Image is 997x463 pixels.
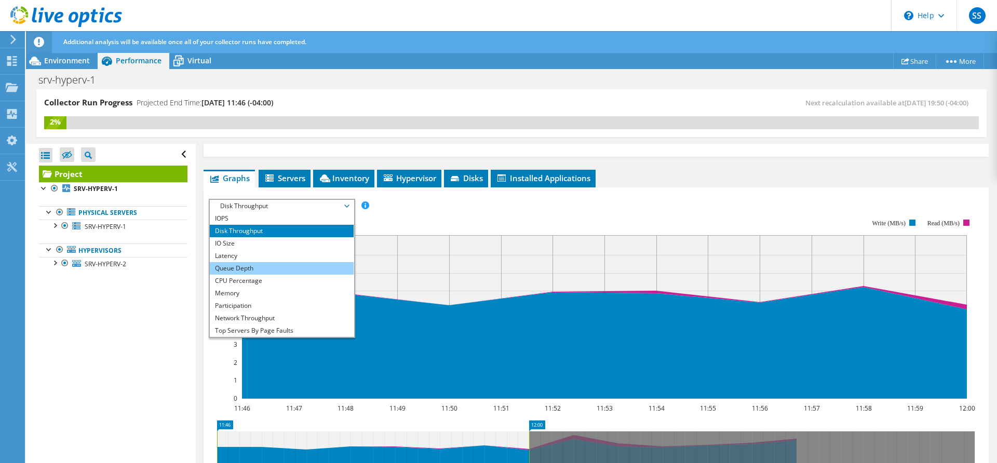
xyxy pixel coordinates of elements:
span: [DATE] 19:50 (-04:00) [905,98,968,107]
text: 11:46 [234,404,250,413]
span: Environment [44,56,90,65]
li: Disk Throughput [210,225,354,237]
h4: Projected End Time: [137,97,273,108]
a: SRV-HYPERV-2 [39,257,187,270]
span: Next recalculation available at [805,98,974,107]
span: Disks [449,173,483,183]
text: 1 [234,376,237,385]
text: 11:53 [597,404,613,413]
span: Graphs [209,173,250,183]
text: Write (MB/s) [872,220,906,227]
text: 11:57 [804,404,820,413]
text: 3 [234,340,237,349]
h1: srv-hyperv-1 [34,74,112,86]
span: SRV-HYPERV-2 [85,260,126,268]
a: SRV-HYPERV-1 [39,220,187,233]
b: SRV-HYPERV-1 [74,184,118,193]
svg: \n [904,11,913,20]
span: Virtual [187,56,211,65]
a: Hypervisors [39,243,187,257]
text: 2 [234,358,237,367]
span: Disk Throughput [215,200,348,212]
span: Performance [116,56,161,65]
span: SRV-HYPERV-1 [85,222,126,231]
text: 11:58 [856,404,872,413]
li: Memory [210,287,354,299]
text: 11:55 [700,404,716,413]
li: Participation [210,299,354,312]
li: CPU Percentage [210,275,354,287]
text: 11:51 [493,404,509,413]
li: IOPS [210,212,354,225]
text: 11:50 [441,404,457,413]
text: 0 [234,394,237,403]
a: SRV-HYPERV-1 [39,182,187,196]
li: Top Servers By Page Faults [210,324,354,337]
a: More [936,53,984,69]
span: Inventory [318,173,369,183]
a: Share [893,53,936,69]
span: Additional analysis will be available once all of your collector runs have completed. [63,37,306,46]
span: Hypervisor [382,173,436,183]
div: 2% [44,116,66,128]
text: Read (MB/s) [927,220,960,227]
text: 11:47 [286,404,302,413]
span: Installed Applications [496,173,590,183]
li: IO Size [210,237,354,250]
a: Project [39,166,187,182]
li: Queue Depth [210,262,354,275]
text: 11:49 [389,404,406,413]
text: 11:56 [752,404,768,413]
span: [DATE] 11:46 (-04:00) [201,98,273,107]
a: Physical Servers [39,206,187,220]
span: SS [969,7,986,24]
text: 12:00 [959,404,975,413]
text: 11:59 [907,404,923,413]
text: 11:54 [649,404,665,413]
li: Latency [210,250,354,262]
text: 11:48 [338,404,354,413]
text: 11:52 [545,404,561,413]
li: Network Throughput [210,312,354,324]
span: Servers [264,173,305,183]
